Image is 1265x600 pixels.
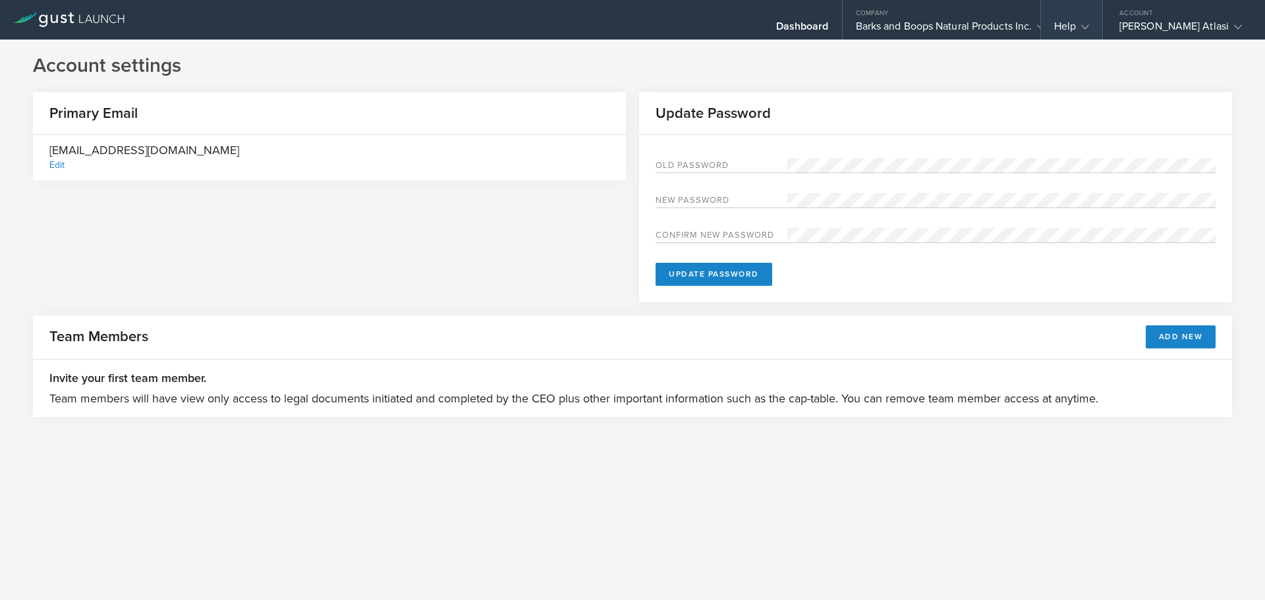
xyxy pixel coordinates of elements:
div: Dashboard [776,20,829,40]
div: Barks and Boops Natural Products Inc. [856,20,1027,40]
label: Old Password [656,161,787,173]
h1: Account settings [33,53,1232,79]
h2: Update Password [639,104,771,123]
button: Update Password [656,263,772,286]
p: Team members will have view only access to legal documents initiated and completed by the CEO plu... [49,390,1216,407]
h3: Invite your first team member. [49,369,1216,387]
h2: Primary Email [33,104,138,123]
div: [EMAIL_ADDRESS][DOMAIN_NAME] [49,142,239,174]
div: Help [1054,20,1089,40]
h2: Team Members [49,327,148,346]
button: Add New [1146,325,1216,348]
label: Confirm new password [656,231,787,242]
div: [PERSON_NAME] Atlasi [1119,20,1242,40]
div: Edit [49,159,65,171]
label: New password [656,196,787,207]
